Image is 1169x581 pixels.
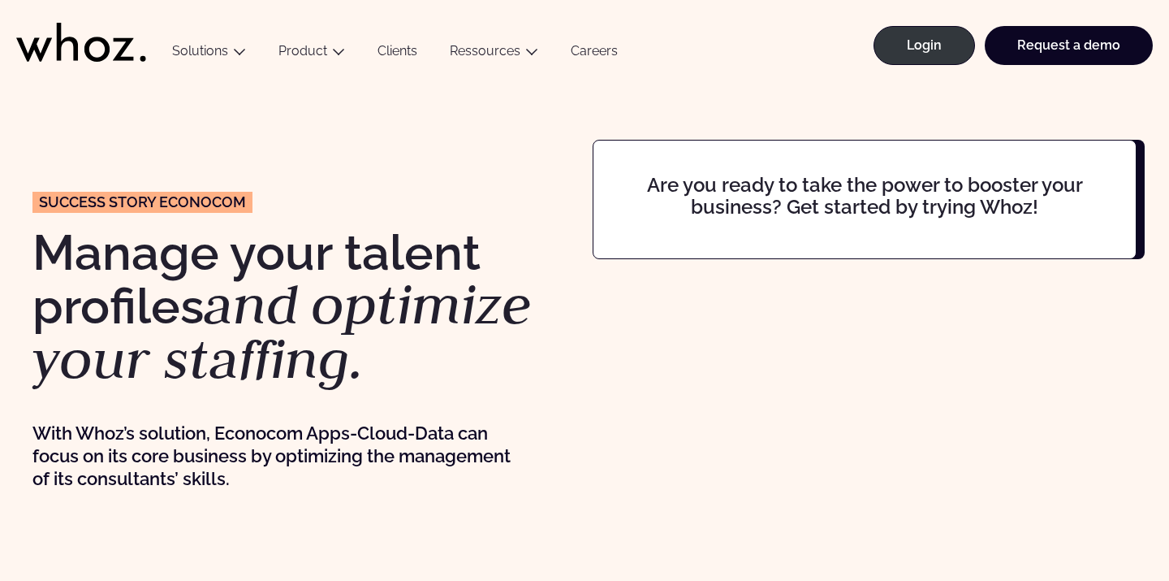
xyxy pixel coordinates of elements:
a: Careers [554,43,634,65]
a: Product [278,43,327,59]
em: and [204,268,299,340]
button: Ressources [434,43,554,65]
span: Success story Econocom [39,195,246,210]
a: Login [874,26,975,65]
h2: Are you ready to take the power to booster your business? Get started by trying Whoz! [624,175,1105,218]
a: Clients [361,43,434,65]
em: optimize your staffing. [32,268,532,395]
button: Product [262,43,361,65]
a: Request a demo [985,26,1153,65]
a: Ressources [450,43,520,59]
p: With Whoz’s solution, Econocom Apps-Cloud-Data can focus on its core business by optimizing the m... [32,422,522,490]
button: Solutions [156,43,262,65]
h1: Manage your talent profiles [32,228,576,387]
